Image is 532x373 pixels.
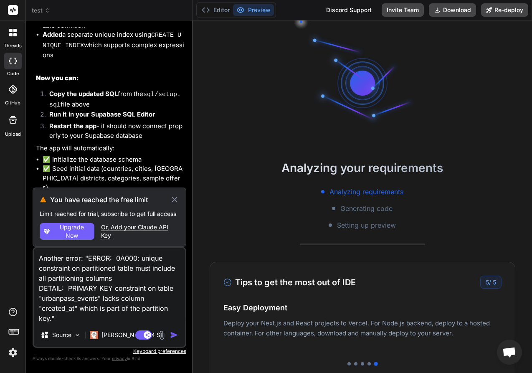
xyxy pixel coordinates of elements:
h3: You have reached the free limit [50,195,170,205]
h3: Tips to get the most out of IDE [223,276,356,289]
img: icon [170,331,178,339]
strong: Run it in your Supabase SQL Editor [49,110,155,118]
span: test [32,6,50,15]
span: 5 [486,279,489,286]
label: Upload [5,131,21,138]
button: Editor [198,4,233,16]
strong: Now you can: [36,74,79,82]
img: settings [6,345,20,360]
code: CREATE UNIQUE INDEX [43,32,181,49]
button: Re-deploy [481,3,528,17]
textarea: Another error: "ERROR: 0A000: unique constraint on partitioned table must include all partitionin... [34,248,185,323]
label: threads [4,42,22,49]
li: ✅ Initialize the database schema [43,155,185,165]
li: - it should now connect properly to your Supabase database [43,122,185,140]
label: GitHub [5,99,20,107]
button: Download [429,3,476,17]
li: ✅ Seed initial data (countries, cities, [GEOGRAPHIC_DATA] districts, categories, sample offers) [43,164,185,193]
strong: Added [43,30,62,38]
p: Keyboard preferences [33,348,186,355]
img: Pick Models [74,332,81,339]
span: Generating code [340,203,393,213]
p: The app will automatically: [36,144,185,153]
span: Setting up preview [337,220,396,230]
span: Upgrade Now [53,223,91,240]
div: / [480,276,502,289]
div: Discord Support [321,3,377,17]
p: Deploy your Next.js and React projects to Vercel. For Node.js backend, deploy to a hosted contain... [223,318,502,338]
button: Preview [233,4,274,16]
li: from the file above [43,89,185,110]
strong: Restart the app [49,122,96,130]
div: Or, Add your Claude API Key [101,223,179,240]
img: attachment [157,330,167,340]
code: sql/setup.sql [49,91,181,109]
strong: Copy the updated SQL [49,90,118,98]
span: 5 [493,279,496,286]
p: Always double-check its answers. Your in Bind [33,355,186,363]
span: privacy [112,356,127,361]
span: Analyzing requirements [329,187,403,197]
p: Limit reached for trial, subscribe to get full access [40,210,179,218]
button: Upgrade Now [40,223,94,240]
div: Open chat [497,340,522,365]
button: Invite Team [382,3,424,17]
p: [PERSON_NAME] 4 S.. [101,331,164,339]
label: code [7,70,19,77]
li: a separate unique index using which supports complex expressions [43,30,185,60]
h2: Analyzing your requirements [193,159,532,177]
p: Source [52,331,71,339]
img: Claude 4 Sonnet [90,331,98,339]
h4: Easy Deployment [223,302,502,313]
